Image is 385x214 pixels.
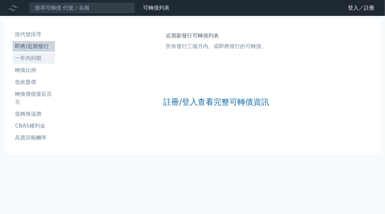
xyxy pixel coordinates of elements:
[13,53,55,64] a: 一年內到期
[13,90,55,106] li: 轉換價值接近百元
[13,77,55,87] a: 低收盤價
[13,29,55,40] a: 按代號排序
[13,41,55,52] a: 即將/近期發行
[13,133,55,143] a: 高賣回報酬率
[13,110,55,118] li: 低轉換溢價
[13,66,55,74] li: 轉換比例
[166,42,267,50] p: 所有發行三個月內、或即將發行的可轉債。
[13,30,55,38] li: 按代號排序
[13,65,55,76] a: 轉換比例
[13,122,55,130] li: CBAS權利金
[143,5,169,11] a: 可轉債列表
[163,97,269,107] a: 註冊/登入查看完整可轉債資訊
[166,32,267,40] h1: 近期新發行可轉債列表
[13,121,55,131] a: CBAS權利金
[13,78,55,86] li: 低收盤價
[13,54,55,62] li: 一年內到期
[13,109,55,119] a: 低轉換溢價
[13,89,55,107] a: 轉換價值接近百元
[13,42,55,50] li: 即將/近期發行
[13,134,55,142] li: 高賣回報酬率
[343,3,380,13] a: 登入／註冊
[29,2,135,14] input: 搜尋可轉債 代號／名稱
